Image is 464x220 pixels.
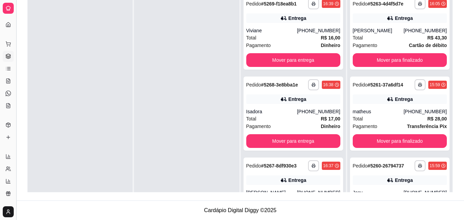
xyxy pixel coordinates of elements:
strong: # 5269-f18ea8b1 [261,1,297,7]
div: Entrega [395,96,413,103]
span: Pagamento [353,123,377,130]
button: Mover para entrega [246,53,340,67]
strong: # 5260-26794737 [367,163,404,169]
div: [PHONE_NUMBER] [297,27,340,34]
div: [PHONE_NUMBER] [297,108,340,115]
strong: Dinheiro [321,43,340,48]
div: [PHONE_NUMBER] [297,189,340,196]
div: Entrega [288,96,306,103]
strong: # 5267-8df930e3 [261,163,297,169]
strong: R$ 16,00 [321,35,340,40]
span: Total [353,34,363,42]
div: [PHONE_NUMBER] [404,189,447,196]
span: Pedido [246,163,261,169]
div: 16:37 [323,163,333,169]
div: matheus [353,108,404,115]
strong: R$ 43,30 [427,35,447,40]
div: 16:39 [323,1,333,7]
span: Pedido [246,1,261,7]
div: 15:59 [430,82,440,88]
strong: Dinheiro [321,124,340,129]
div: Entrega [395,177,413,184]
div: 16:38 [323,82,333,88]
div: Josy [353,189,404,196]
strong: # 5263-4d4f5d7e [367,1,403,7]
footer: Cardápio Digital Diggy © 2025 [16,200,464,220]
span: Total [353,115,363,123]
strong: # 5268-3e8bba1e [261,82,298,88]
span: Pagamento [353,42,377,49]
div: 15:59 [430,163,440,169]
div: Entrega [395,15,413,22]
strong: Transferência Pix [407,124,447,129]
button: Mover para finalizado [353,134,447,148]
span: Pagamento [246,42,271,49]
span: Pedido [353,82,368,88]
span: Pedido [353,163,368,169]
strong: Cartão de débito [409,43,447,48]
span: Total [246,115,257,123]
div: Viviane [246,27,297,34]
button: Mover para entrega [246,134,340,148]
div: [PHONE_NUMBER] [404,108,447,115]
div: Entrega [288,15,306,22]
strong: R$ 28,00 [427,116,447,121]
div: Isadora [246,108,297,115]
strong: R$ 17,00 [321,116,340,121]
button: Mover para finalizado [353,53,447,67]
span: Pedido [246,82,261,88]
span: Pedido [353,1,368,7]
div: Entrega [288,177,306,184]
strong: # 5261-37a6df14 [367,82,403,88]
div: 16:05 [430,1,440,7]
span: Total [246,34,257,42]
div: [PERSON_NAME] [246,189,297,196]
span: Pagamento [246,123,271,130]
div: [PERSON_NAME] [353,27,404,34]
div: [PHONE_NUMBER] [404,27,447,34]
